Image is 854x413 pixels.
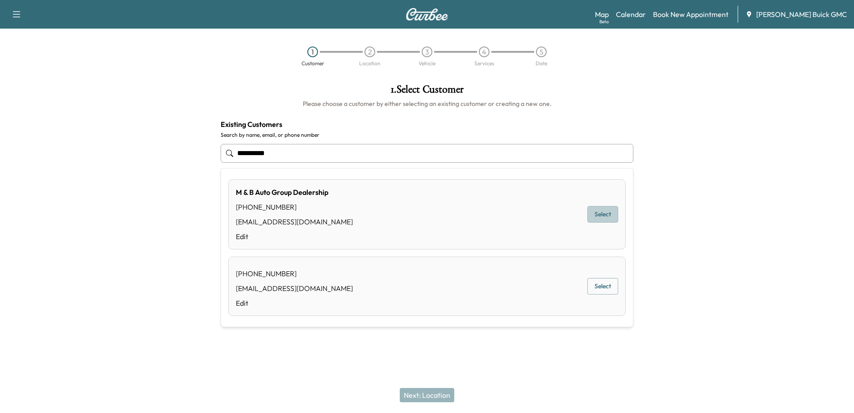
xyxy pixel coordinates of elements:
[599,18,609,25] div: Beta
[536,61,547,66] div: Date
[419,61,435,66] div: Vehicle
[236,283,353,294] div: [EMAIL_ADDRESS][DOMAIN_NAME]
[587,278,618,295] button: Select
[587,206,618,223] button: Select
[301,61,324,66] div: Customer
[221,84,633,99] h1: 1 . Select Customer
[307,46,318,57] div: 1
[236,216,353,227] div: [EMAIL_ADDRESS][DOMAIN_NAME]
[479,46,490,57] div: 4
[359,61,381,66] div: Location
[595,9,609,20] a: MapBeta
[474,61,494,66] div: Services
[422,46,432,57] div: 3
[221,99,633,108] h6: Please choose a customer by either selecting an existing customer or creating a new one.
[236,298,353,308] a: Edit
[236,187,353,198] div: M & B Auto Group Dealership
[364,46,375,57] div: 2
[236,268,353,279] div: [PHONE_NUMBER]
[616,9,646,20] a: Calendar
[236,202,353,212] div: [PHONE_NUMBER]
[221,119,633,130] h4: Existing Customers
[653,9,728,20] a: Book New Appointment
[536,46,547,57] div: 5
[406,8,448,21] img: Curbee Logo
[756,9,847,20] span: [PERSON_NAME] Buick GMC
[236,231,353,242] a: Edit
[221,131,633,139] label: Search by name, email, or phone number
